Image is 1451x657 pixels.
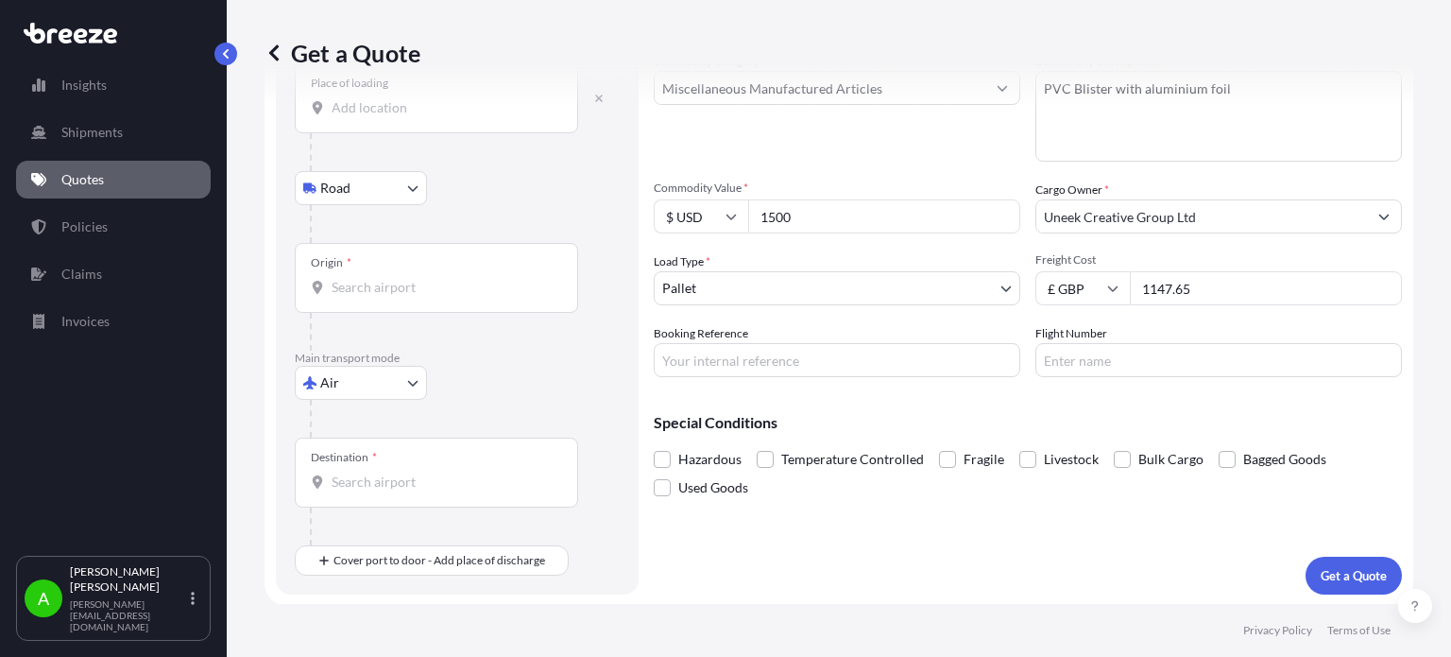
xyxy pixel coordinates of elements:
[654,271,1020,305] button: Pallet
[748,199,1020,233] input: Type amount
[295,171,427,205] button: Select transport
[16,161,211,199] a: Quotes
[265,38,420,68] p: Get a Quote
[332,278,555,297] input: Origin
[295,366,427,400] button: Select transport
[16,303,211,340] a: Invoices
[1044,445,1099,474] span: Livestock
[654,343,1020,377] input: Your internal reference
[654,324,748,343] label: Booking Reference
[1036,199,1367,233] input: Full name
[1243,445,1326,474] span: Bagged Goods
[1243,623,1312,638] a: Privacy Policy
[320,373,339,392] span: Air
[311,255,351,270] div: Origin
[70,598,187,632] p: [PERSON_NAME][EMAIL_ADDRESS][DOMAIN_NAME]
[16,66,211,104] a: Insights
[295,545,569,576] button: Cover port to door - Add place of discharge
[320,179,350,198] span: Road
[61,312,110,331] p: Invoices
[16,208,211,246] a: Policies
[61,265,102,284] p: Claims
[333,551,545,570] span: Cover port to door - Add place of discharge
[654,252,710,271] span: Load Type
[781,445,924,474] span: Temperature Controlled
[1327,623,1391,638] a: Terms of Use
[1367,199,1401,233] button: Show suggestions
[70,564,187,595] p: [PERSON_NAME] [PERSON_NAME]
[1321,566,1387,585] p: Get a Quote
[1130,271,1402,305] input: Enter amount
[332,473,555,492] input: Destination
[61,217,108,236] p: Policies
[678,474,748,502] span: Used Goods
[61,170,104,189] p: Quotes
[654,415,1402,430] p: Special Conditions
[295,351,620,366] p: Main transport mode
[38,589,49,608] span: A
[1035,343,1402,377] input: Enter name
[654,181,1020,196] span: Commodity Value
[16,255,211,293] a: Claims
[678,445,742,474] span: Hazardous
[1035,324,1107,343] label: Flight Number
[16,113,211,151] a: Shipments
[964,445,1004,474] span: Fragile
[1306,557,1402,595] button: Get a Quote
[311,450,377,465] div: Destination
[61,123,123,142] p: Shipments
[1138,445,1203,474] span: Bulk Cargo
[332,98,555,117] input: Place of loading
[1035,252,1402,268] span: Freight Cost
[662,279,696,298] span: Pallet
[1035,181,1109,199] label: Cargo Owner
[61,76,107,95] p: Insights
